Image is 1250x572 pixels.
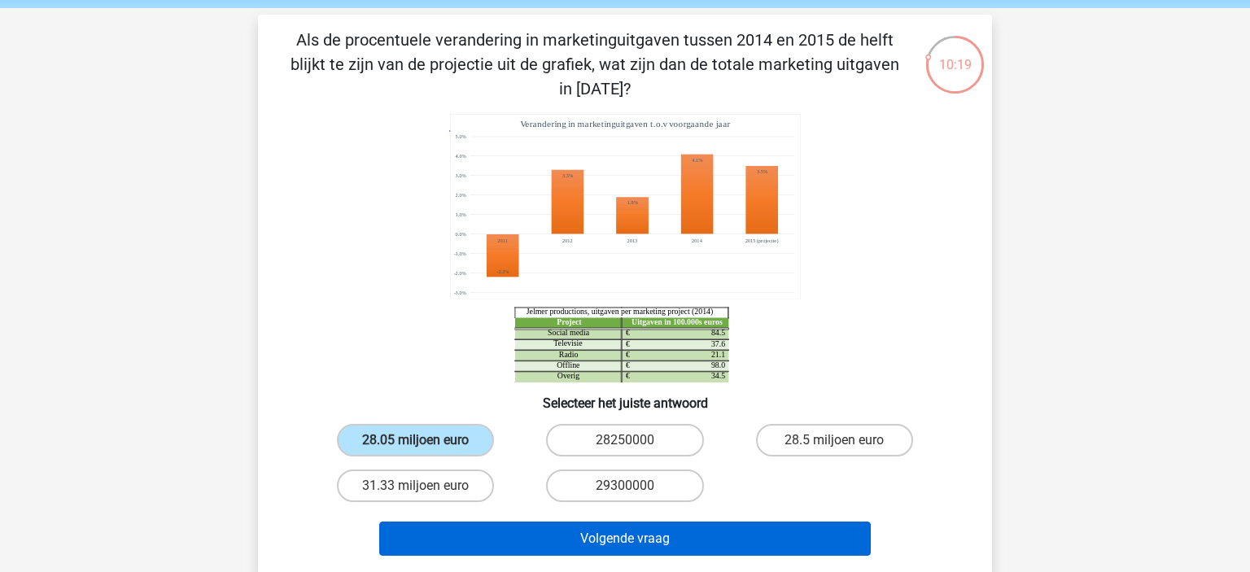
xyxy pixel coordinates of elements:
tspan: 21.1 [711,350,725,359]
h6: Selecteer het juiste antwoord [284,382,966,411]
tspan: 98.0 [711,360,725,369]
tspan: 37.6 [711,339,725,348]
tspan: -2.2% [497,269,509,274]
tspan: € [626,360,630,369]
tspan: € [626,329,630,338]
label: 31.33 miljoen euro [337,469,494,502]
tspan: Televisie [553,339,583,348]
tspan: 1.9% [627,200,638,206]
tspan: 4.0% [456,153,466,159]
tspan: € [626,339,630,348]
tspan: € [626,371,630,380]
tspan: -2.0% [454,270,466,276]
tspan: Overig [557,371,579,380]
label: 28.5 miljoen euro [756,424,913,456]
tspan: -1.0% [454,251,466,256]
tspan: Radio [559,350,579,359]
tspan: € [626,350,630,359]
tspan: 34.5 [711,371,725,380]
tspan: 20112012201320142015 (projectie) [497,238,778,244]
tspan: 2.0% [456,192,466,198]
tspan: Offline [557,360,580,369]
tspan: 84.5 [711,329,725,338]
tspan: 3.0% [456,172,466,178]
label: 28.05 miljoen euro [337,424,494,456]
tspan: 5.0% [456,133,466,139]
p: Als de procentuele verandering in marketinguitgaven tussen 2014 en 2015 de helft blijkt te zijn v... [284,28,905,101]
tspan: Uitgaven in 100.000s euros [632,317,723,326]
tspan: Jelmer productions, uitgaven per marketing project (2014) [527,307,714,317]
label: 29300000 [546,469,703,502]
tspan: 1.0% [456,212,466,217]
tspan: 3.5% [757,168,767,174]
tspan: 4.1% [692,157,702,163]
label: 28250000 [546,424,703,456]
tspan: -3.0% [454,290,466,295]
tspan: Verandering in marketinguitgaven t.o.v voorgaande jaar [520,119,730,129]
tspan: 0.0% [456,231,466,237]
tspan: 3.3% [562,172,573,178]
div: 10:19 [924,34,986,75]
tspan: Project [557,317,582,326]
button: Volgende vraag [379,522,872,556]
tspan: Social media [548,329,590,338]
